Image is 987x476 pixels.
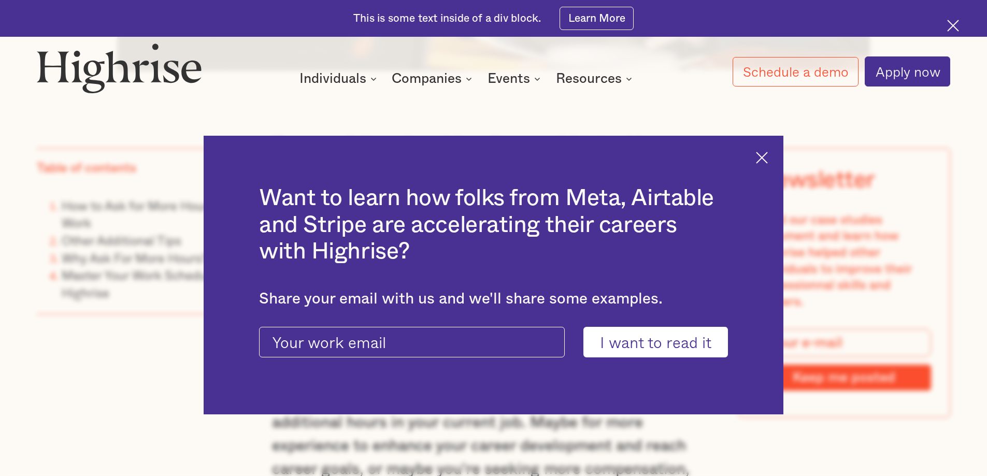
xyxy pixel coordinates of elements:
[37,43,202,93] img: Highrise logo
[353,11,541,26] div: This is some text inside of a div block.
[259,185,728,265] h2: Want to learn how folks from Meta, Airtable and Stripe are accelerating their careers with Highrise?
[259,327,565,358] input: Your work email
[556,73,635,85] div: Resources
[392,73,462,85] div: Companies
[488,73,543,85] div: Events
[583,327,728,358] input: I want to read it
[392,73,475,85] div: Companies
[556,73,622,85] div: Resources
[299,73,380,85] div: Individuals
[259,327,728,358] form: current-ascender-blog-article-modal-form
[560,7,634,30] a: Learn More
[488,73,530,85] div: Events
[299,73,366,85] div: Individuals
[756,152,768,164] img: Cross icon
[733,57,859,86] a: Schedule a demo
[865,56,950,86] a: Apply now
[947,20,959,32] img: Cross icon
[259,290,728,308] div: Share your email with us and we'll share some examples.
